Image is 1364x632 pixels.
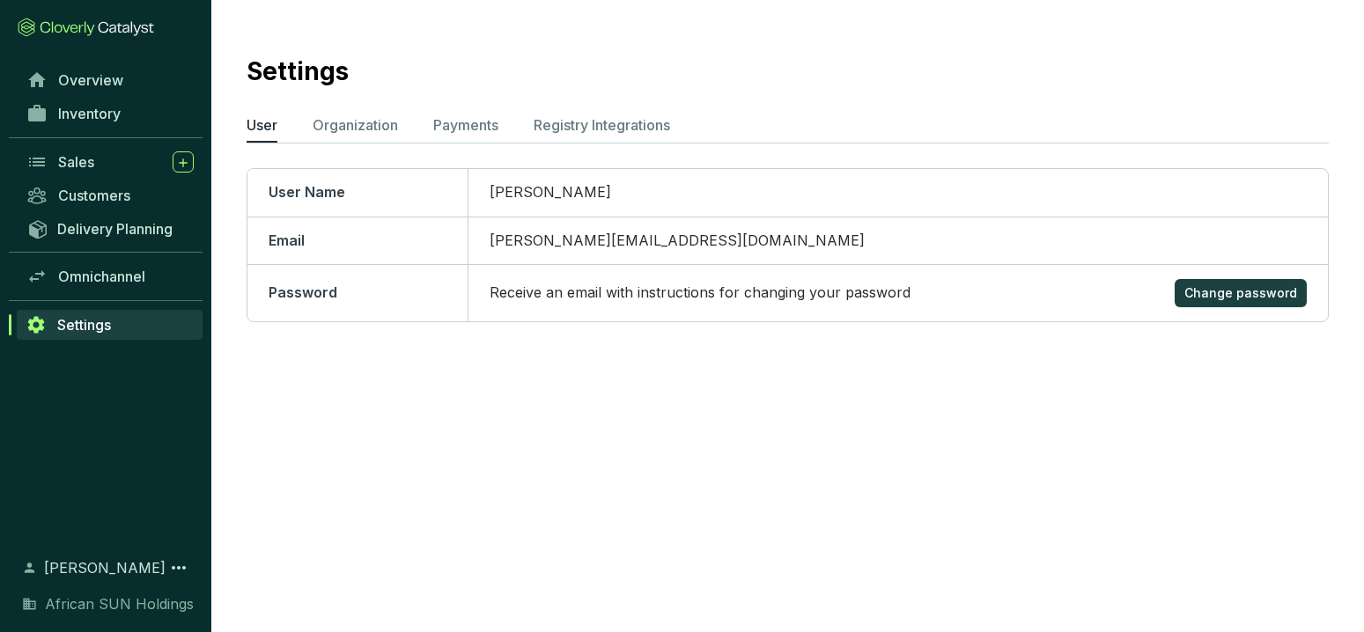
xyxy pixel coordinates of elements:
a: Overview [18,65,203,95]
span: Inventory [58,105,121,122]
a: Delivery Planning [18,214,203,243]
span: Change password [1184,284,1297,302]
button: Change password [1175,279,1307,307]
span: Overview [58,71,123,89]
a: Inventory [18,99,203,129]
a: Sales [18,147,203,177]
span: Omnichannel [58,268,145,285]
span: [PERSON_NAME] [490,183,611,201]
span: Email [269,231,305,249]
h2: Settings [247,53,349,90]
p: Receive an email with instructions for changing your password [490,283,911,303]
span: African SUN Holdings [45,593,194,614]
span: Settings [57,316,111,334]
span: Password [269,283,337,301]
span: [PERSON_NAME][EMAIL_ADDRESS][DOMAIN_NAME] [490,231,865,249]
span: Sales [58,153,94,171]
span: Delivery Planning [57,220,173,238]
span: User Name [269,183,345,201]
p: User [247,114,277,136]
p: Registry Integrations [534,114,670,136]
p: Organization [313,114,398,136]
span: Customers [58,187,130,204]
span: [PERSON_NAME] [44,557,166,578]
a: Omnichannel [18,261,203,291]
p: Payments [433,114,498,136]
a: Settings [17,310,203,340]
a: Customers [18,180,203,210]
